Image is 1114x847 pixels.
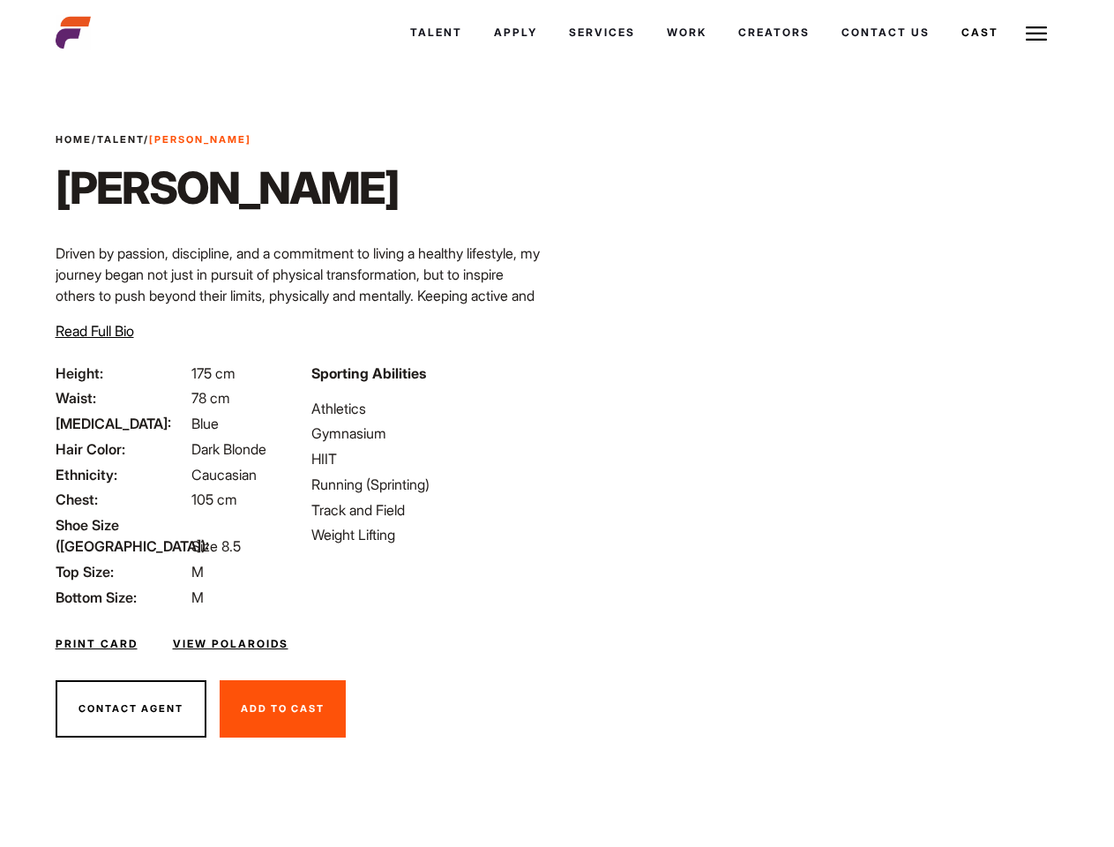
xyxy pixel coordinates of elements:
[56,413,188,434] span: [MEDICAL_DATA]:
[191,364,236,382] span: 175 cm
[191,537,241,555] span: Size 8.5
[722,9,826,56] a: Creators
[220,680,346,738] button: Add To Cast
[56,363,188,384] span: Height:
[311,448,546,469] li: HIIT
[241,702,325,715] span: Add To Cast
[56,15,91,50] img: cropped-aefm-brand-fav-22-square.png
[97,133,144,146] a: Talent
[56,322,134,340] span: Read Full Bio
[56,243,547,349] p: Driven by passion, discipline, and a commitment to living a healthy lifestyle, my journey began n...
[56,387,188,409] span: Waist:
[1026,23,1047,44] img: Burger icon
[56,161,399,214] h1: [PERSON_NAME]
[553,9,651,56] a: Services
[56,438,188,460] span: Hair Color:
[56,464,188,485] span: Ethnicity:
[56,561,188,582] span: Top Size:
[173,636,288,652] a: View Polaroids
[191,415,219,432] span: Blue
[191,491,237,508] span: 105 cm
[651,9,722,56] a: Work
[56,132,251,147] span: / /
[56,320,134,341] button: Read Full Bio
[311,423,546,444] li: Gymnasium
[478,9,553,56] a: Apply
[56,514,188,557] span: Shoe Size ([GEOGRAPHIC_DATA]):
[946,9,1014,56] a: Cast
[191,440,266,458] span: Dark Blonde
[56,133,92,146] a: Home
[394,9,478,56] a: Talent
[191,389,230,407] span: 78 cm
[311,499,546,521] li: Track and Field
[311,364,426,382] strong: Sporting Abilities
[311,524,546,545] li: Weight Lifting
[191,563,204,581] span: M
[191,588,204,606] span: M
[56,587,188,608] span: Bottom Size:
[56,680,206,738] button: Contact Agent
[311,474,546,495] li: Running (Sprinting)
[191,466,257,483] span: Caucasian
[149,133,251,146] strong: [PERSON_NAME]
[311,398,546,419] li: Athletics
[826,9,946,56] a: Contact Us
[56,636,138,652] a: Print Card
[56,489,188,510] span: Chest:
